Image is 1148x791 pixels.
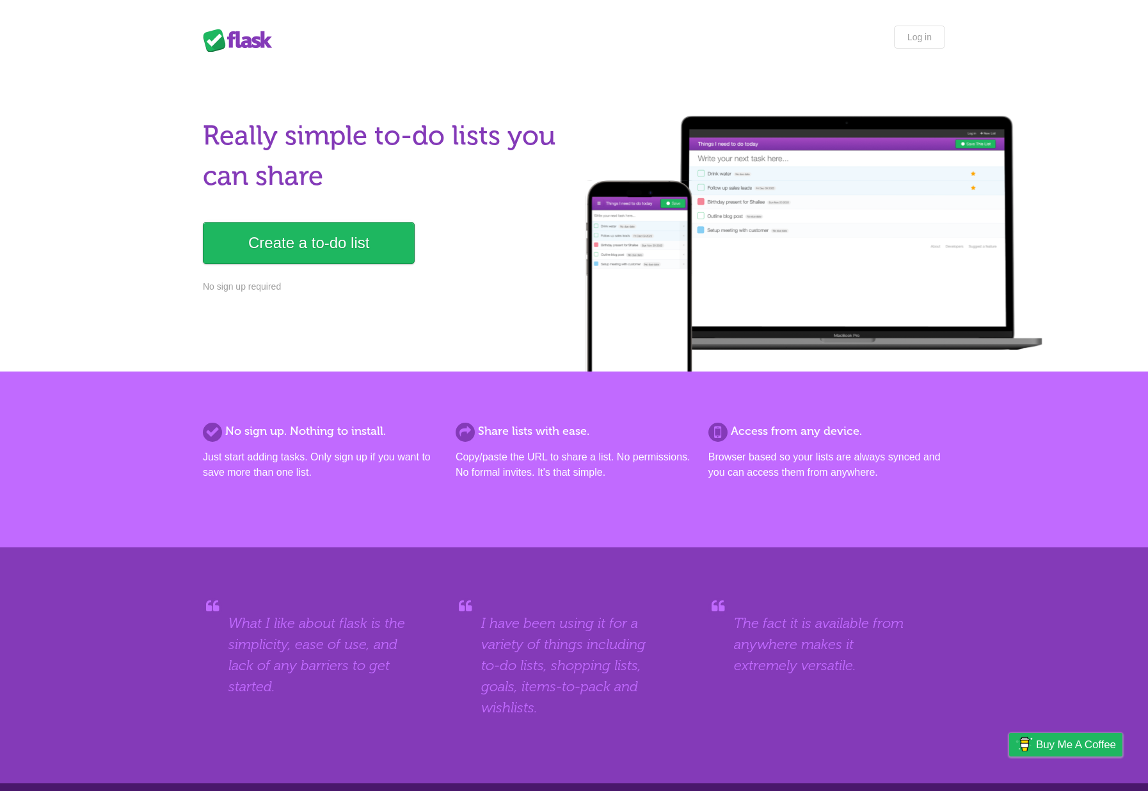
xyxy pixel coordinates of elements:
p: Browser based so your lists are always synced and you can access them from anywhere. [708,450,945,480]
p: No sign up required [203,280,566,294]
a: Buy me a coffee [1009,733,1122,756]
h2: Access from any device. [708,423,945,440]
blockquote: What I like about flask is the simplicity, ease of use, and lack of any barriers to get started. [228,613,414,697]
p: Just start adding tasks. Only sign up if you want to save more than one list. [203,450,440,480]
div: Flask Lists [203,29,280,52]
h2: No sign up. Nothing to install. [203,423,440,440]
img: Buy me a coffee [1016,733,1033,755]
blockquote: The fact it is available from anywhere makes it extremely versatile. [734,613,920,676]
span: Buy me a coffee [1036,733,1116,756]
a: Log in [894,26,945,49]
a: Create a to-do list [203,222,415,264]
blockquote: I have been using it for a variety of things including to-do lists, shopping lists, goals, items-... [481,613,667,718]
h1: Really simple to-do lists you can share [203,116,566,196]
h2: Share lists with ease. [456,423,692,440]
p: Copy/paste the URL to share a list. No permissions. No formal invites. It's that simple. [456,450,692,480]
